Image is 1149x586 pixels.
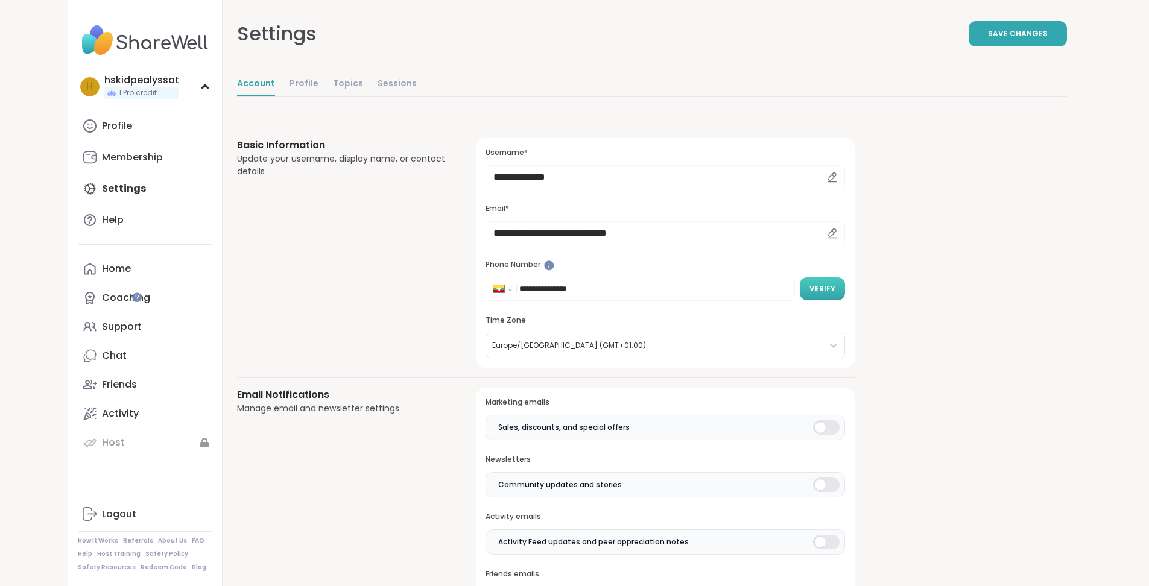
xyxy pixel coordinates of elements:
a: Sessions [378,72,417,96]
div: Support [102,320,142,333]
div: Friends [102,378,137,391]
h3: Newsletters [486,455,844,465]
h3: Friends emails [486,569,844,579]
a: About Us [158,537,187,545]
span: h [86,79,93,95]
a: Host Training [97,550,141,558]
h3: Email* [486,204,844,214]
h3: Username* [486,148,844,158]
a: Safety Policy [145,550,188,558]
h3: Activity emails [486,512,844,522]
a: Home [78,254,212,283]
button: Save Changes [969,21,1067,46]
a: Referrals [123,537,153,545]
iframe: Spotlight [132,292,142,302]
a: FAQ [192,537,204,545]
h3: Time Zone [486,315,844,326]
div: hskidpealyssat [104,74,179,87]
div: Chat [102,349,127,362]
a: Account [237,72,275,96]
div: Profile [102,119,132,133]
div: Update your username, display name, or contact details [237,153,448,178]
a: Coaching [78,283,212,312]
a: Membership [78,143,212,172]
span: Activity Feed updates and peer appreciation notes [498,537,689,547]
h3: Email Notifications [237,388,448,402]
a: Support [78,312,212,341]
div: Activity [102,407,139,420]
div: Logout [102,508,136,521]
a: Profile [290,72,318,96]
a: Blog [192,563,206,572]
h3: Phone Number [486,260,844,270]
span: Community updates and stories [498,479,622,490]
a: Activity [78,399,212,428]
a: Chat [78,341,212,370]
div: Help [102,213,124,227]
div: Manage email and newsletter settings [237,402,448,415]
div: Membership [102,151,163,164]
a: Help [78,550,92,558]
div: Settings [237,19,317,48]
div: Coaching [102,291,150,304]
a: How It Works [78,537,118,545]
button: Verify [800,277,845,300]
span: Verify [809,283,835,294]
div: Home [102,262,131,276]
div: Host [102,436,125,449]
a: Topics [333,72,363,96]
a: Host [78,428,212,457]
a: Redeem Code [141,563,187,572]
a: Friends [78,370,212,399]
a: Profile [78,112,212,140]
span: Save Changes [988,28,1048,39]
a: Help [78,206,212,235]
h3: Basic Information [237,138,448,153]
span: Sales, discounts, and special offers [498,422,630,433]
h3: Marketing emails [486,397,844,408]
iframe: Spotlight [544,260,554,271]
img: ShareWell Nav Logo [78,19,212,61]
a: Logout [78,500,212,529]
a: Safety Resources [78,563,136,572]
span: 1 Pro credit [119,88,157,98]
